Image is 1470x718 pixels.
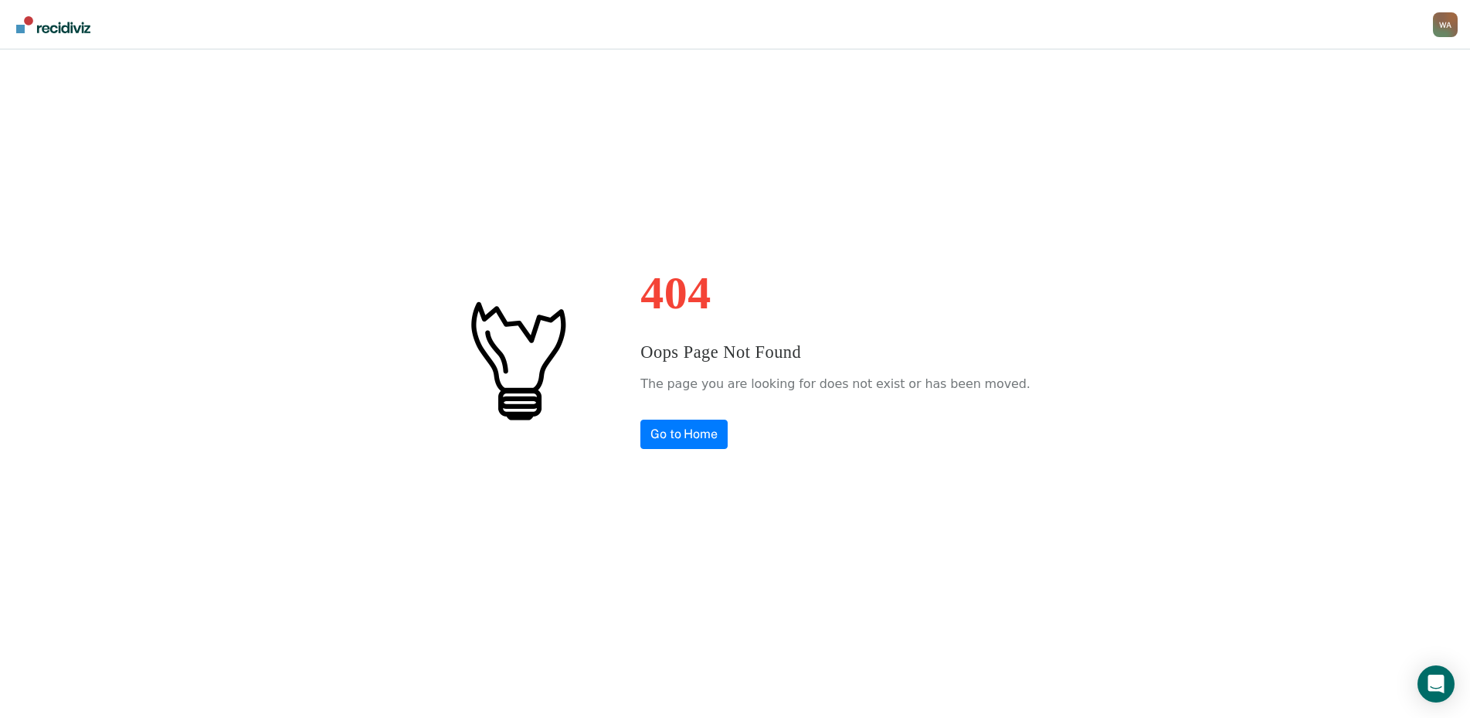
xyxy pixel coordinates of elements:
button: Profile dropdown button [1433,12,1458,37]
p: The page you are looking for does not exist or has been moved. [640,373,1030,396]
img: # [440,282,594,437]
img: Recidiviz [16,16,90,33]
h1: 404 [640,270,1030,316]
div: W A [1433,12,1458,37]
h3: Oops Page Not Found [640,339,1030,366]
a: Go to Home [640,420,728,449]
div: Open Intercom Messenger [1417,665,1455,703]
